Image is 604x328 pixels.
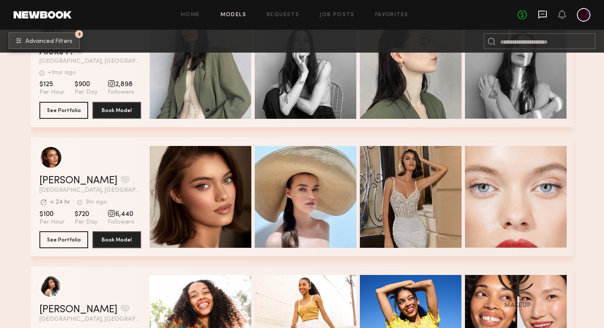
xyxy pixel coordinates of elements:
span: 3 [78,32,81,36]
div: +1mo ago [48,70,76,76]
a: Models [220,12,246,18]
span: $125 [39,80,64,89]
button: See Portfolio [39,231,88,248]
span: Followers [108,89,134,96]
a: [PERSON_NAME] [39,176,117,186]
span: $100 [39,210,64,219]
span: [GEOGRAPHIC_DATA], [GEOGRAPHIC_DATA] [39,317,141,322]
span: Per Day [75,89,97,96]
a: Favorites [375,12,409,18]
div: < 24 hr [50,199,70,205]
span: Per Hour [39,219,64,226]
span: Advanced Filters [25,39,72,45]
a: [PERSON_NAME] [39,305,117,315]
span: 2,898 [108,80,134,89]
span: [GEOGRAPHIC_DATA], [GEOGRAPHIC_DATA] [39,188,141,193]
button: Book Model [92,102,141,119]
span: Per Day [75,219,97,226]
div: 3hr ago [86,199,107,205]
a: Home [181,12,200,18]
span: $720 [75,210,97,219]
span: Per Hour [39,89,64,96]
a: Job Posts [320,12,355,18]
span: [GEOGRAPHIC_DATA], [GEOGRAPHIC_DATA] [39,59,141,64]
span: 6,440 [108,210,134,219]
span: $900 [75,80,97,89]
button: 3Advanced Filters [8,32,80,49]
a: Requests [267,12,299,18]
button: See Portfolio [39,102,88,119]
button: Book Model [92,231,141,248]
span: Followers [108,219,134,226]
